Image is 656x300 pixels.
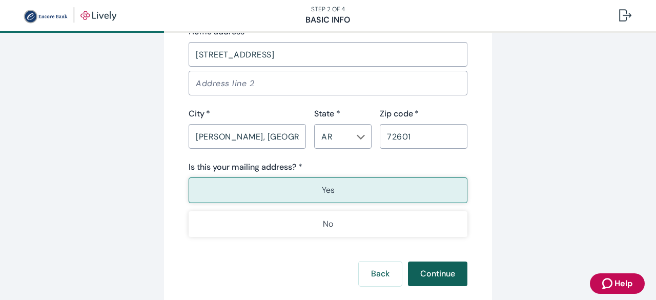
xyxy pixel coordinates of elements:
p: No [323,218,333,230]
span: Help [614,277,632,290]
label: Is this your mailing address? * [189,161,302,173]
label: City [189,108,210,120]
button: Zendesk support iconHelp [590,273,645,294]
input: City [189,126,306,147]
button: Yes [189,177,467,203]
button: No [189,211,467,237]
svg: Chevron icon [357,133,365,141]
button: Continue [408,262,467,286]
input: Zip code [380,126,467,147]
label: State * [314,108,340,120]
input: Address line 1 [189,44,467,65]
input: -- [317,129,352,144]
input: Address line 2 [189,73,467,93]
button: Log out [611,3,640,28]
label: Zip code [380,108,419,120]
svg: Zendesk support icon [602,277,614,290]
img: Lively [23,7,116,24]
button: Open [356,132,366,142]
button: Back [359,262,402,286]
p: Yes [322,184,335,196]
